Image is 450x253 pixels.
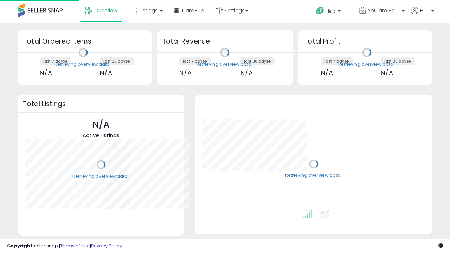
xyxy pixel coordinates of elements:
[285,173,342,179] div: Retrieving overview data..
[182,7,204,14] span: DataHub
[140,7,158,14] span: Listings
[60,242,90,249] a: Terms of Use
[72,173,130,180] div: Retrieving overview data..
[54,61,112,67] div: Retrieving overview data..
[7,243,122,249] div: seller snap | |
[368,7,400,14] span: You are Beautiful ([GEOGRAPHIC_DATA])
[420,7,429,14] span: Hi IT
[326,8,336,14] span: Help
[196,61,253,67] div: Retrieving overview data..
[7,242,33,249] strong: Copyright
[338,61,396,67] div: Retrieving overview data..
[411,7,434,23] a: Hi IT
[91,242,122,249] a: Privacy Policy
[94,7,117,14] span: Overview
[316,6,324,15] i: Get Help
[310,1,353,23] a: Help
